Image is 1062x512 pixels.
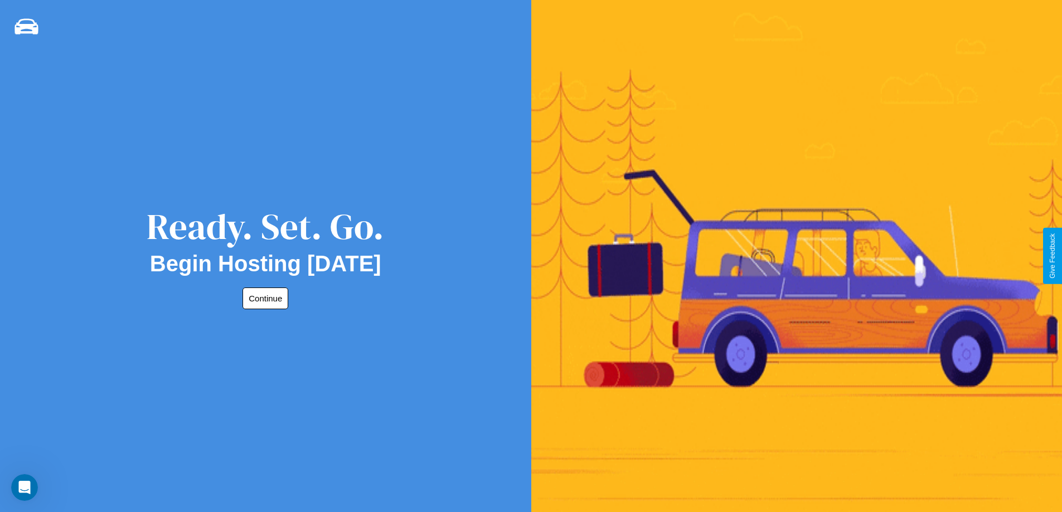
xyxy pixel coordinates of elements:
div: Ready. Set. Go. [147,202,384,251]
iframe: Intercom live chat [11,474,38,501]
h2: Begin Hosting [DATE] [150,251,381,276]
button: Continue [243,287,288,309]
div: Give Feedback [1049,233,1056,279]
